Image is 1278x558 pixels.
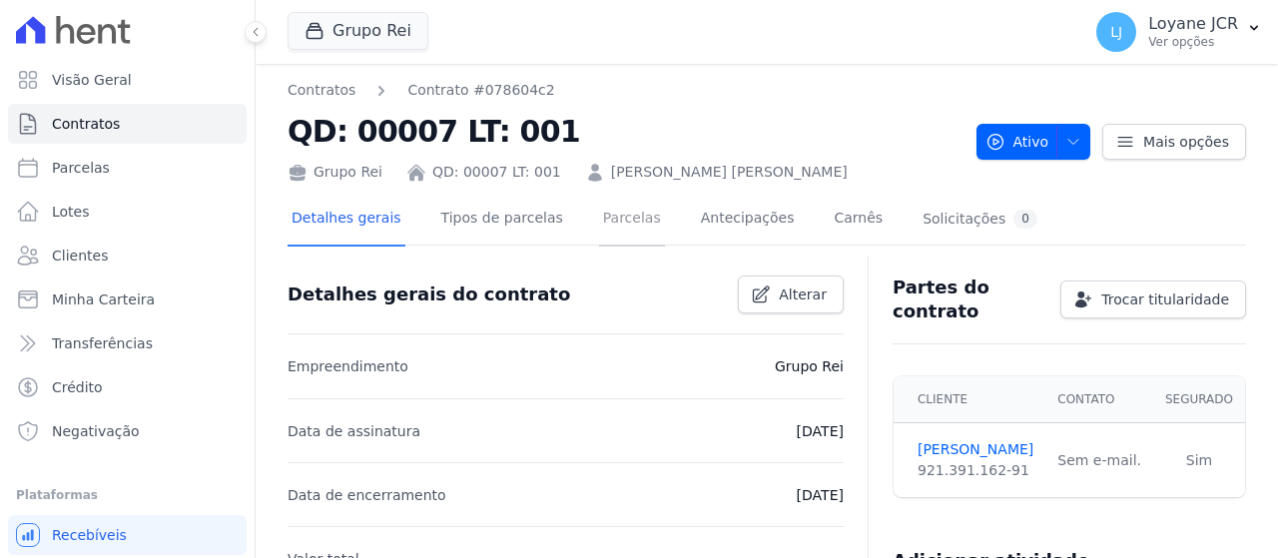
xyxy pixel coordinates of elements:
p: Grupo Rei [775,354,844,378]
a: Alterar [738,276,844,313]
span: Negativação [52,421,140,441]
th: Cliente [894,376,1045,423]
h3: Detalhes gerais do contrato [288,282,570,306]
nav: Breadcrumb [288,80,555,101]
a: Mais opções [1102,124,1246,160]
a: Contratos [288,80,355,101]
a: Visão Geral [8,60,247,100]
a: Transferências [8,323,247,363]
a: Parcelas [8,148,247,188]
a: [PERSON_NAME] [PERSON_NAME] [611,162,848,183]
h3: Partes do contrato [893,276,1044,323]
div: Grupo Rei [288,162,382,183]
button: Grupo Rei [288,12,428,50]
a: Negativação [8,411,247,451]
a: Lotes [8,192,247,232]
span: Minha Carteira [52,289,155,309]
button: LJ Loyane JCR Ver opções [1080,4,1278,60]
span: Parcelas [52,158,110,178]
a: Carnês [830,194,887,247]
p: [DATE] [797,419,844,443]
span: Mais opções [1143,132,1229,152]
a: Crédito [8,367,247,407]
p: Loyane JCR [1148,14,1238,34]
p: Data de assinatura [288,419,420,443]
a: Antecipações [697,194,799,247]
span: Trocar titularidade [1101,289,1229,309]
div: Solicitações [923,210,1037,229]
a: [PERSON_NAME] [918,439,1033,460]
a: Minha Carteira [8,279,247,319]
span: Visão Geral [52,70,132,90]
span: Transferências [52,333,153,353]
span: Lotes [52,202,90,222]
span: Ativo [985,124,1049,160]
th: Segurado [1153,376,1245,423]
a: Tipos de parcelas [437,194,567,247]
p: Ver opções [1148,34,1238,50]
span: LJ [1110,25,1122,39]
a: Detalhes gerais [288,194,405,247]
p: [DATE] [797,483,844,507]
div: Plataformas [16,483,239,507]
a: Contratos [8,104,247,144]
a: Contrato #078604c2 [407,80,554,101]
div: 0 [1013,210,1037,229]
div: 921.391.162-91 [918,460,1033,481]
span: Recebíveis [52,525,127,545]
a: Recebíveis [8,515,247,555]
td: Sim [1153,423,1245,498]
p: Empreendimento [288,354,408,378]
span: Alterar [779,284,827,304]
a: QD: 00007 LT: 001 [432,162,561,183]
a: Trocar titularidade [1060,280,1246,318]
a: Solicitações0 [919,194,1041,247]
td: Sem e-mail. [1045,423,1153,498]
span: Clientes [52,246,108,266]
span: Contratos [52,114,120,134]
nav: Breadcrumb [288,80,960,101]
button: Ativo [976,124,1091,160]
th: Contato [1045,376,1153,423]
a: Clientes [8,236,247,276]
p: Data de encerramento [288,483,446,507]
span: Crédito [52,377,103,397]
h2: QD: 00007 LT: 001 [288,109,960,154]
a: Parcelas [599,194,665,247]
